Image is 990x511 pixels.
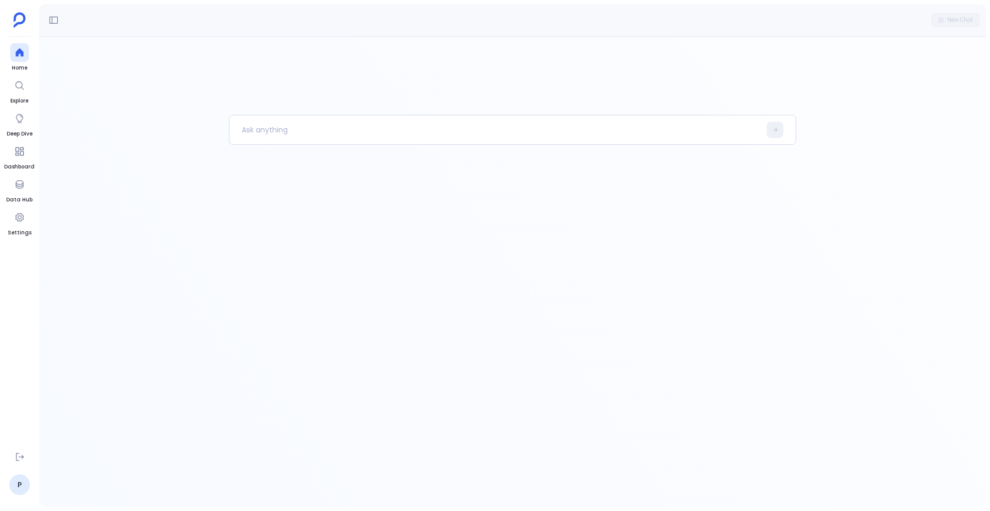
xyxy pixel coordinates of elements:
a: Explore [10,76,29,105]
span: Dashboard [4,163,35,171]
a: Home [10,43,29,72]
a: P [9,474,30,495]
span: Explore [10,97,29,105]
span: Deep Dive [7,130,32,138]
a: Deep Dive [7,109,32,138]
span: Home [10,64,29,72]
span: Data Hub [6,196,32,204]
a: Settings [8,208,31,237]
img: petavue logo [13,12,26,28]
a: Data Hub [6,175,32,204]
a: Dashboard [4,142,35,171]
span: Settings [8,229,31,237]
